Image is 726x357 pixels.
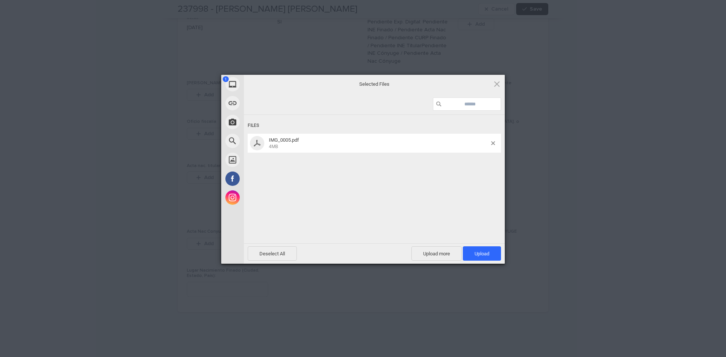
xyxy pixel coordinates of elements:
div: Web Search [221,131,312,150]
span: Selected Files [299,80,450,87]
div: Unsplash [221,150,312,169]
span: Click here or hit ESC to close picker [493,80,501,88]
span: Upload [475,251,489,257]
span: Upload [463,246,501,261]
span: IMG_0005.pdf [269,137,299,143]
span: Deselect All [248,246,297,261]
span: 4MB [269,144,278,149]
div: My Device [221,75,312,94]
div: Link (URL) [221,94,312,113]
div: Files [248,119,501,133]
span: IMG_0005.pdf [267,137,491,150]
div: Take Photo [221,113,312,131]
div: Instagram [221,188,312,207]
div: Facebook [221,169,312,188]
span: Upload more [411,246,462,261]
span: 1 [223,76,229,82]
